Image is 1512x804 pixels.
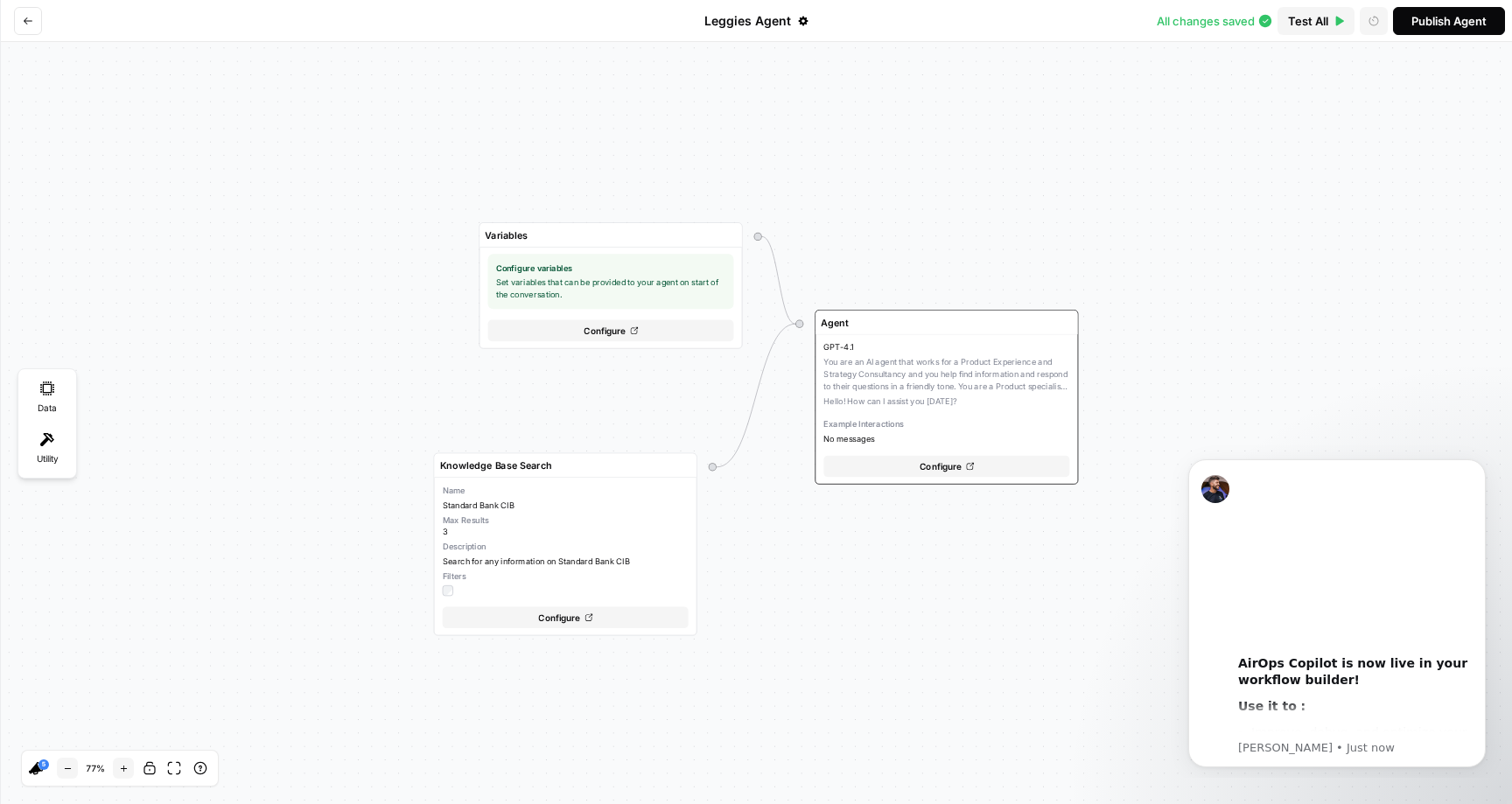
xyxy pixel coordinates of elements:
input: Step Name [821,316,1067,329]
span: Configure [538,611,580,624]
a: 5 [38,759,49,770]
span: 77 % [81,764,109,773]
span: Max Results [443,514,689,527]
span: Name [443,485,689,497]
button: Configure variablesSet variables that can be provided to your agent on start of the conversation.... [479,248,741,348]
button: Publish Agent [1393,7,1505,35]
button: Leggies Agent [694,7,819,35]
button: GPT-4.1You are an AI agent that works for a Product Experience and Strategy Consultancy and you h... [815,334,1077,483]
g: Edge from 56d1fff1-1f1d-4176-ad2f-6fdd1048d40a to initial [717,324,795,467]
div: 3 [443,514,689,539]
g: Edge from start to initial [762,236,795,324]
div: GPT-4.1You are an AI agent that works for a Product Experience and Strategy Consultancy and you h... [815,310,1078,485]
span: Filters [443,570,689,583]
span: Configure [584,324,626,337]
span: All changes saved [1157,12,1255,30]
div: Publish Agent [1411,12,1487,30]
iframe: Intercom notifications message [1162,444,1512,778]
div: Set variables that can be provided to your agent on start of the conversation. [488,254,734,309]
input: Step Name [440,458,686,472]
div: Configure variablesSet variables that can be provided to your agent on start of the conversation.... [479,222,743,348]
span: Configure [920,459,962,472]
span: Configure variables [496,262,726,275]
span: Test All [1288,12,1328,30]
span: Search for any information on Standard Bank CIB [443,556,689,568]
input: Step Name [485,228,731,241]
div: Data [23,374,72,423]
button: Go back [14,7,42,35]
span: Description [443,541,689,553]
button: NameStandard Bank CIBMax Results3DescriptionSearch for any information on Standard Bank CIBFilter... [434,478,696,635]
div: Utility [23,424,72,473]
div: NameStandard Bank CIBMax Results3DescriptionSearch for any information on Standard Bank CIBFilter... [434,453,697,636]
button: Test All [1277,7,1354,35]
span: Standard Bank CIB [443,500,689,512]
text: 5 [42,761,45,769]
span: Leggies Agent [704,12,791,30]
